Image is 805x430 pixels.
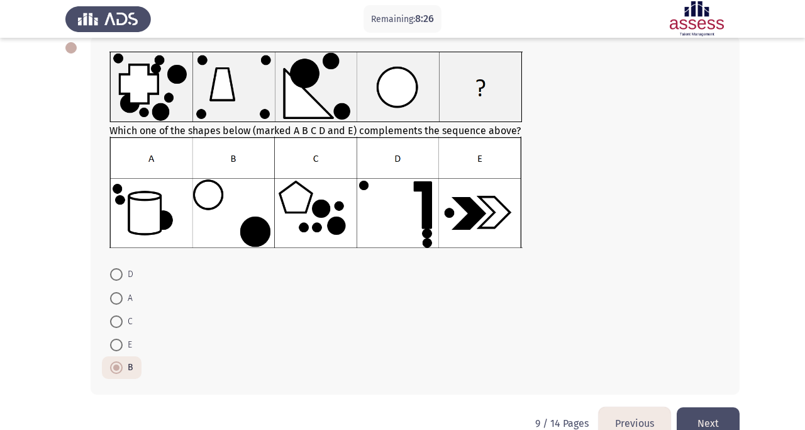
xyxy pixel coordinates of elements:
span: A [123,291,133,306]
div: Which one of the shapes below (marked A B C D and E) complements the sequence above? [109,52,721,251]
p: 9 / 14 Pages [535,417,589,429]
span: 8:26 [415,13,434,25]
span: E [123,337,132,353]
span: D [123,267,133,282]
img: Assessment logo of ASSESS Focus 4 Module Assessment (EN/AR) (Advanced - IB) [654,1,740,37]
span: B [123,360,133,375]
p: Remaining: [371,11,434,27]
span: C [123,314,133,329]
img: UkFYYV8wODRfQSAucG5nMTY5MTMyNDIwODY1NA==.png [109,52,523,122]
img: Assess Talent Management logo [65,1,151,37]
img: UkFYYV8wODRfQi5wbmcxNjkxMzI0MjIwMzM5.png [109,137,523,248]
